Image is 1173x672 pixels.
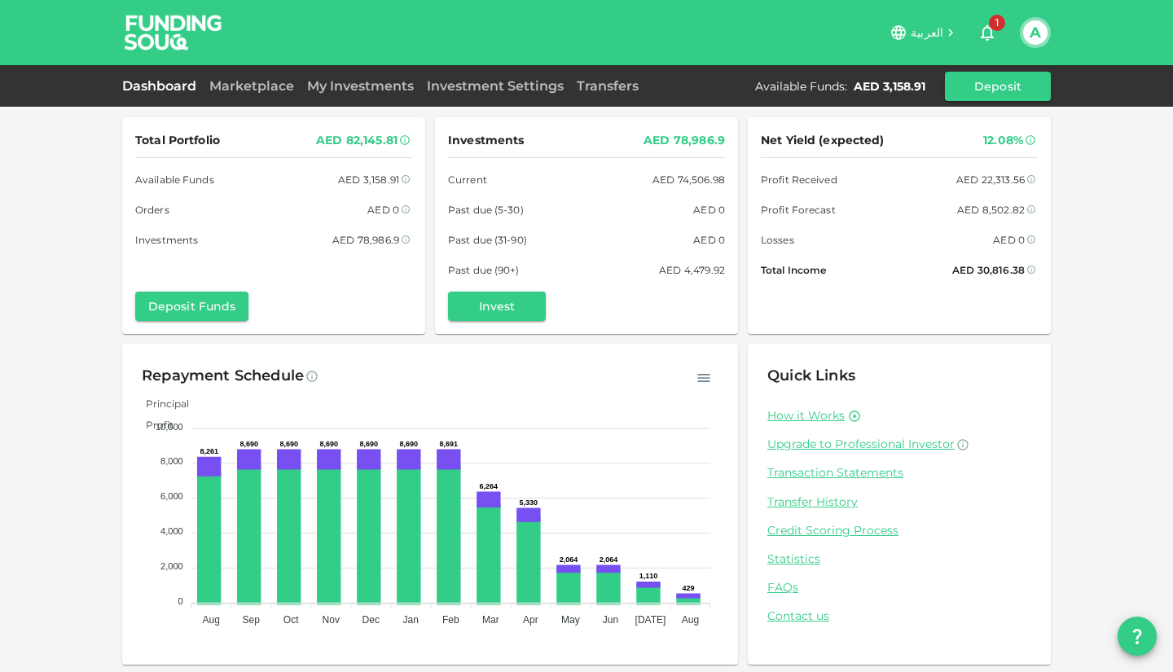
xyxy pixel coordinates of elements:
div: Repayment Schedule [142,363,304,389]
tspan: May [561,614,580,626]
div: AED 8,502.82 [957,201,1025,218]
tspan: 6,000 [160,491,183,501]
tspan: Jun [603,614,618,626]
a: Transfer History [767,494,1031,510]
a: Statistics [767,551,1031,567]
a: Marketplace [203,78,301,94]
tspan: 8,000 [160,456,183,466]
a: Dashboard [122,78,203,94]
span: Principal [134,397,189,410]
div: AED 0 [693,201,725,218]
a: Contact us [767,608,1031,624]
div: AED 74,506.98 [652,171,725,188]
div: AED 82,145.81 [316,130,398,151]
tspan: [DATE] [635,614,666,626]
div: AED 3,158.91 [854,78,925,94]
a: Investment Settings [420,78,570,94]
button: 1 [971,16,1004,49]
span: Profit Received [761,171,837,188]
span: العربية [911,25,943,40]
tspan: 2,000 [160,561,183,571]
div: AED 3,158.91 [338,171,399,188]
tspan: 0 [178,596,183,606]
a: Upgrade to Professional Investor [767,437,1031,452]
tspan: 4,000 [160,526,183,536]
tspan: Oct [283,614,299,626]
tspan: 10,000 [156,422,183,432]
div: AED 0 [367,201,399,218]
span: Orders [135,201,169,218]
tspan: Sep [243,614,261,626]
div: AED 22,313.56 [956,171,1025,188]
tspan: Aug [682,614,699,626]
a: Credit Scoring Process [767,523,1031,538]
tspan: Feb [442,614,459,626]
tspan: Nov [323,614,340,626]
div: AED 4,479.92 [659,261,725,279]
span: Past due (31-90) [448,231,527,248]
span: Investments [448,130,524,151]
span: Net Yield (expected) [761,130,885,151]
div: 12.08% [983,130,1023,151]
button: Invest [448,292,546,321]
span: Current [448,171,487,188]
div: AED 78,986.9 [644,130,725,151]
tspan: Aug [202,614,219,626]
span: Profit [134,419,174,431]
div: Available Funds : [755,78,847,94]
span: Total Income [761,261,826,279]
span: 1 [989,15,1005,31]
div: AED 78,986.9 [332,231,399,248]
span: Losses [761,231,794,248]
button: question [1118,617,1157,656]
button: A [1023,20,1048,45]
span: Investments [135,231,198,248]
button: Deposit Funds [135,292,248,321]
span: Available Funds [135,171,214,188]
span: Past due (90+) [448,261,520,279]
span: Upgrade to Professional Investor [767,437,955,451]
tspan: Mar [482,614,499,626]
div: AED 0 [993,231,1025,248]
div: AED 30,816.38 [952,261,1025,279]
span: Profit Forecast [761,201,836,218]
span: Total Portfolio [135,130,220,151]
a: How it Works [767,408,845,424]
tspan: Dec [362,614,380,626]
span: Quick Links [767,367,855,384]
a: Transfers [570,78,645,94]
tspan: Jan [403,614,419,626]
tspan: Apr [523,614,538,626]
div: AED 0 [693,231,725,248]
span: Past due (5-30) [448,201,524,218]
a: My Investments [301,78,420,94]
button: Deposit [945,72,1051,101]
a: FAQs [767,580,1031,595]
a: Transaction Statements [767,465,1031,481]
